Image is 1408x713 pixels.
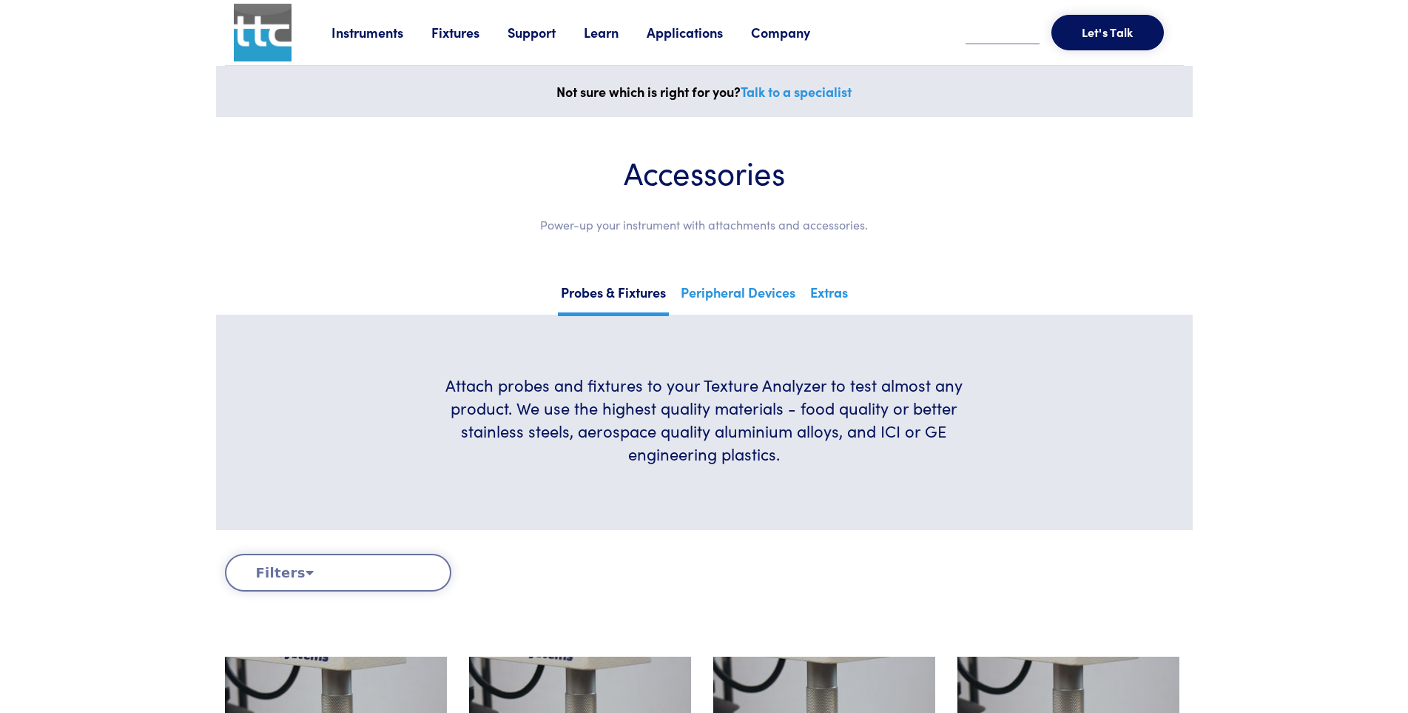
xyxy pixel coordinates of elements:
[225,554,451,592] button: Filters
[225,81,1184,103] p: Not sure which is right for you?
[807,280,851,312] a: Extras
[427,374,981,465] h6: Attach probes and fixtures to your Texture Analyzer to test almost any product. We use the highes...
[431,23,508,41] a: Fixtures
[1051,15,1164,50] button: Let's Talk
[234,4,292,61] img: ttc_logo_1x1_v1.0.png
[260,153,1148,192] h1: Accessories
[260,215,1148,235] p: Power-up your instrument with attachments and accessories.
[741,82,852,101] a: Talk to a specialist
[331,23,431,41] a: Instruments
[678,280,798,312] a: Peripheral Devices
[647,23,751,41] a: Applications
[558,280,669,316] a: Probes & Fixtures
[508,23,584,41] a: Support
[584,23,647,41] a: Learn
[751,23,838,41] a: Company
